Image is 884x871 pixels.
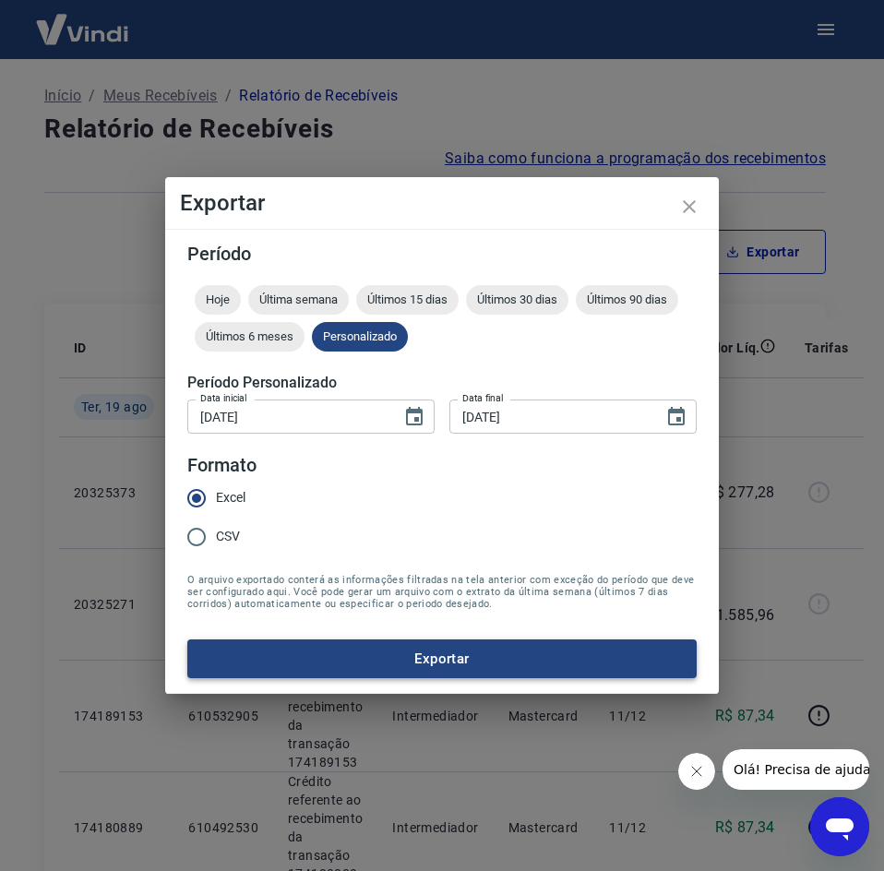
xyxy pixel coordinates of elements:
iframe: Fechar mensagem [678,753,715,790]
div: Últimos 30 dias [466,285,568,315]
label: Data final [462,391,504,405]
span: Olá! Precisa de ajuda? [11,13,155,28]
span: Últimos 30 dias [466,292,568,306]
span: CSV [216,527,240,546]
span: Última semana [248,292,349,306]
div: Hoje [195,285,241,315]
span: Últimos 6 meses [195,329,305,343]
div: Última semana [248,285,349,315]
label: Data inicial [200,391,247,405]
span: Últimos 15 dias [356,292,459,306]
button: Exportar [187,639,697,678]
button: close [667,185,711,229]
span: Excel [216,488,245,507]
span: Personalizado [312,329,408,343]
iframe: Botão para abrir a janela de mensagens [810,797,869,856]
h5: Período Personalizado [187,374,697,392]
span: Últimos 90 dias [576,292,678,306]
legend: Formato [187,452,257,479]
div: Personalizado [312,322,408,352]
div: Últimos 15 dias [356,285,459,315]
span: Hoje [195,292,241,306]
h4: Exportar [180,192,704,214]
button: Choose date, selected date is 19 de ago de 2025 [658,399,695,435]
input: DD/MM/YYYY [187,400,388,434]
button: Choose date, selected date is 1 de ago de 2025 [396,399,433,435]
div: Últimos 6 meses [195,322,305,352]
input: DD/MM/YYYY [449,400,651,434]
iframe: Mensagem da empresa [723,749,869,790]
div: Últimos 90 dias [576,285,678,315]
span: O arquivo exportado conterá as informações filtradas na tela anterior com exceção do período que ... [187,574,697,610]
h5: Período [187,245,697,263]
